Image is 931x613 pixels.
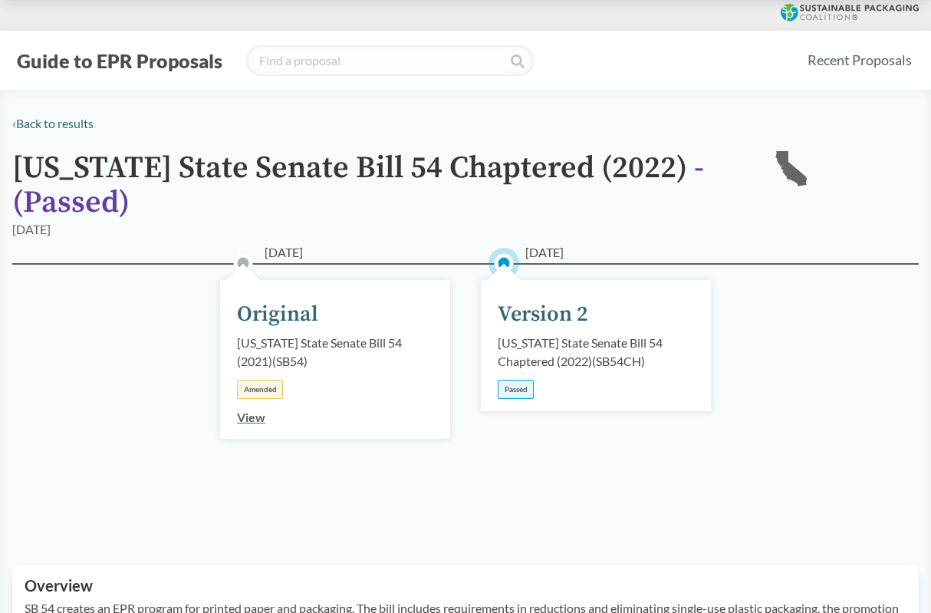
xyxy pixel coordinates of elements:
div: Version 2 [498,298,588,331]
a: View [237,410,265,424]
h1: [US_STATE] State Senate Bill 54 Chaptered (2022) [12,151,748,220]
div: Amended [237,380,283,399]
div: [DATE] [12,220,51,239]
span: [DATE] [525,243,564,262]
div: Original [237,298,318,331]
div: Passed [498,380,534,399]
div: [US_STATE] State Senate Bill 54 Chaptered (2022) ( SB54CH ) [498,334,694,371]
a: Recent Proposals [801,43,919,77]
button: Guide to EPR Proposals [12,48,227,73]
input: Find a proposal [246,45,534,76]
h2: Overview [25,577,906,595]
span: - ( Passed ) [12,149,704,222]
a: ‹Back to results [12,116,94,130]
span: [DATE] [265,243,303,262]
div: [US_STATE] State Senate Bill 54 (2021) ( SB54 ) [237,334,433,371]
